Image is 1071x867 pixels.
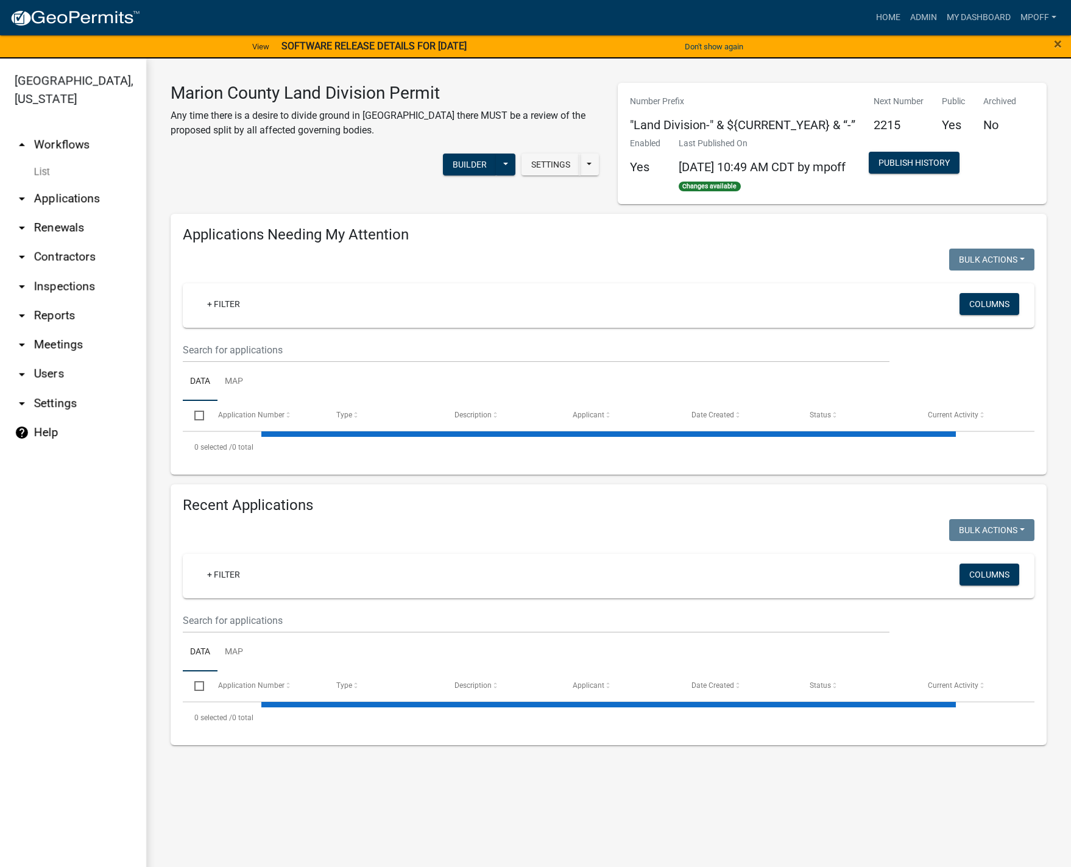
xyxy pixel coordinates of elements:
p: Enabled [630,137,660,150]
span: × [1054,35,1062,52]
p: Last Published On [679,137,846,150]
datatable-header-cell: Application Number [206,401,324,430]
span: 0 selected / [194,443,232,451]
i: arrow_drop_down [15,250,29,264]
datatable-header-cell: Select [183,401,206,430]
span: Applicant [573,681,604,690]
datatable-header-cell: Status [798,401,916,430]
button: Don't show again [680,37,748,57]
datatable-header-cell: Description [443,401,561,430]
span: Status [810,411,831,419]
datatable-header-cell: Description [443,671,561,701]
span: Status [810,681,831,690]
input: Search for applications [183,338,889,363]
span: Date Created [691,411,734,419]
h3: Marion County Land Division Permit [171,83,599,104]
span: Description [454,411,492,419]
span: Description [454,681,492,690]
a: Admin [905,6,942,29]
a: Map [217,363,250,402]
a: Data [183,363,217,402]
a: mpoff [1016,6,1061,29]
datatable-header-cell: Application Number [206,671,324,701]
h5: No [983,118,1016,132]
datatable-header-cell: Date Created [679,401,797,430]
span: Application Number [218,681,285,690]
h5: Yes [942,118,965,132]
span: [DATE] 10:49 AM CDT by mpoff [679,160,846,174]
i: help [15,425,29,440]
datatable-header-cell: Applicant [561,401,679,430]
h5: Yes [630,160,660,174]
a: View [247,37,274,57]
i: arrow_drop_down [15,396,29,411]
input: Search for applications [183,608,889,633]
i: arrow_drop_down [15,338,29,352]
button: Columns [960,293,1019,315]
h4: Recent Applications [183,497,1034,514]
datatable-header-cell: Date Created [679,671,797,701]
i: arrow_drop_down [15,221,29,235]
h5: "Land Division-" & ${CURRENT_YEAR} & “-” [630,118,855,132]
datatable-header-cell: Applicant [561,671,679,701]
i: arrow_drop_down [15,308,29,323]
button: Bulk Actions [949,519,1034,541]
a: Home [871,6,905,29]
p: Archived [983,95,1016,108]
datatable-header-cell: Select [183,671,206,701]
datatable-header-cell: Current Activity [916,401,1034,430]
a: Data [183,633,217,672]
span: Type [336,681,352,690]
p: Next Number [874,95,924,108]
span: Applicant [573,411,604,419]
p: Number Prefix [630,95,855,108]
button: Bulk Actions [949,249,1034,271]
h4: Applications Needing My Attention [183,226,1034,244]
div: 0 total [183,432,1034,462]
button: Publish History [869,152,960,174]
a: My Dashboard [942,6,1016,29]
a: + Filter [197,293,250,315]
p: Public [942,95,965,108]
wm-modal-confirm: Workflow Publish History [869,158,960,168]
p: Any time there is a desire to divide ground in [GEOGRAPHIC_DATA] there MUST be a review of the pr... [171,108,599,138]
span: Application Number [218,411,285,419]
a: Map [217,633,250,672]
datatable-header-cell: Type [325,671,443,701]
a: + Filter [197,564,250,586]
span: Changes available [679,182,741,191]
div: 0 total [183,702,1034,733]
button: Close [1054,37,1062,51]
span: Type [336,411,352,419]
h5: 2215 [874,118,924,132]
button: Settings [521,154,580,175]
span: Current Activity [928,681,978,690]
datatable-header-cell: Status [798,671,916,701]
span: Current Activity [928,411,978,419]
span: 0 selected / [194,713,232,722]
datatable-header-cell: Current Activity [916,671,1034,701]
datatable-header-cell: Type [325,401,443,430]
i: arrow_drop_down [15,279,29,294]
button: Builder [443,154,497,175]
i: arrow_drop_down [15,191,29,206]
i: arrow_drop_down [15,367,29,381]
i: arrow_drop_up [15,138,29,152]
span: Date Created [691,681,734,690]
button: Columns [960,564,1019,586]
strong: SOFTWARE RELEASE DETAILS FOR [DATE] [281,40,467,52]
